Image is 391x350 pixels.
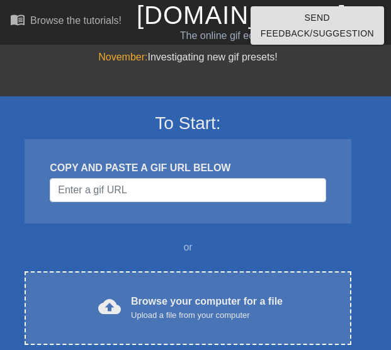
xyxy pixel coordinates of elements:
[50,178,326,202] input: Username
[98,52,147,62] span: November:
[10,12,122,31] a: Browse the tutorials!
[50,161,326,176] div: COPY AND PASTE A GIF URL BELOW
[261,10,374,41] span: Send Feedback/Suggestion
[1,240,376,255] div: or
[10,12,25,27] span: menu_book
[98,295,121,318] span: cloud_upload
[251,6,384,45] button: Send Feedback/Suggestion
[137,28,312,43] div: The online gif editor
[30,15,122,26] div: Browse the tutorials!
[131,294,283,322] div: Browse your computer for a file
[131,309,283,322] div: Upload a file from your computer
[137,1,346,29] a: [DOMAIN_NAME]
